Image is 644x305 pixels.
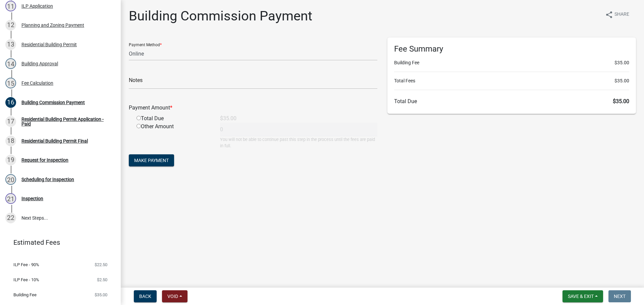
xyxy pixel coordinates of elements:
div: 22 [5,213,16,223]
span: ILP Fee - 90% [13,262,39,267]
div: Other Amount [131,123,215,149]
div: 13 [5,39,16,50]
span: $35.00 [614,77,629,84]
div: Residential Building Permit Final [21,139,88,143]
div: Building Commission Payment [21,100,85,105]
button: Back [134,290,157,302]
div: 19 [5,155,16,165]
div: Inspection [21,196,43,201]
i: share [605,11,613,19]
h1: Building Commission Payment [129,8,312,24]
span: ILP Fee - 10% [13,278,39,282]
div: Planning and Zoning Payment [21,23,84,27]
div: 16 [5,97,16,108]
button: Void [162,290,187,302]
button: shareShare [600,8,635,21]
div: 17 [5,116,16,127]
li: Building Fee [394,59,629,66]
div: 20 [5,174,16,185]
div: 15 [5,78,16,88]
div: Total Due [131,115,215,123]
span: $22.50 [95,262,107,267]
h6: Total Due [394,98,629,104]
span: Void [167,294,178,299]
div: Residential Building Permit Application - Paid [21,117,110,126]
button: Save & Exit [562,290,603,302]
div: Scheduling for Inspection [21,177,74,182]
div: Residential Building Permit [21,42,77,47]
div: 14 [5,58,16,69]
div: 18 [5,136,16,146]
span: Next [614,294,626,299]
li: Total Fees [394,77,629,84]
div: 12 [5,20,16,30]
span: $35.00 [613,98,629,104]
span: Back [139,294,151,299]
div: Building Approval [21,61,58,66]
span: Save & Exit [568,294,594,299]
h6: Fee Summary [394,44,629,54]
div: Payment Amount [124,104,382,112]
span: Make Payment [134,158,169,163]
span: $35.00 [614,59,629,66]
div: ILP Application [21,4,53,8]
span: $35.00 [95,293,107,297]
a: Estimated Fees [5,236,110,249]
div: Fee Calculation [21,81,53,85]
button: Next [608,290,631,302]
span: Share [614,11,629,19]
button: Make Payment [129,154,174,166]
div: 21 [5,193,16,204]
span: $2.50 [97,278,107,282]
span: Building Fee [13,293,37,297]
div: Request for Inspection [21,158,68,162]
div: 11 [5,1,16,11]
